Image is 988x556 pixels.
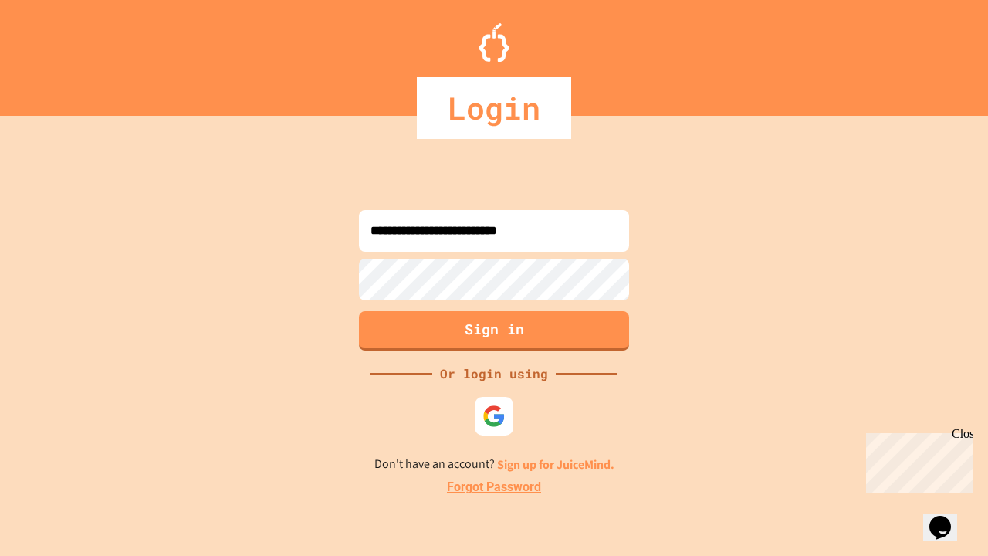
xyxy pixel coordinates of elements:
[6,6,107,98] div: Chat with us now!Close
[374,455,614,474] p: Don't have an account?
[482,405,506,428] img: google-icon.svg
[432,364,556,383] div: Or login using
[497,456,614,473] a: Sign up for JuiceMind.
[860,427,973,493] iframe: chat widget
[417,77,571,139] div: Login
[359,311,629,351] button: Sign in
[923,494,973,541] iframe: chat widget
[479,23,509,62] img: Logo.svg
[447,478,541,497] a: Forgot Password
